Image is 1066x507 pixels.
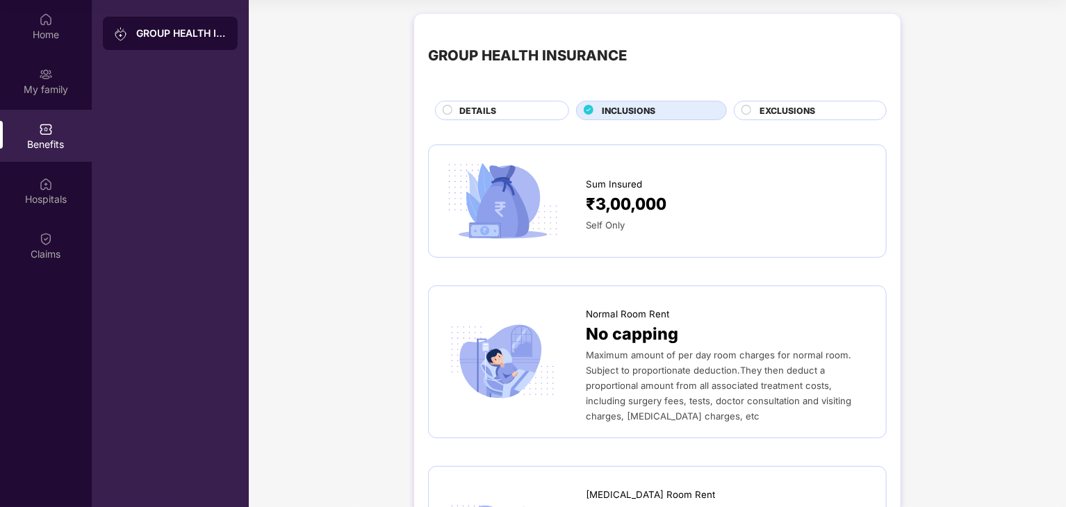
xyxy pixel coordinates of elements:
[39,177,53,191] img: svg+xml;base64,PHN2ZyBpZD0iSG9zcGl0YWxzIiB4bWxucz0iaHR0cDovL3d3dy53My5vcmcvMjAwMC9zdmciIHdpZHRoPS...
[459,104,496,117] span: DETAILS
[586,307,669,322] span: Normal Room Rent
[586,192,666,217] span: ₹3,00,000
[39,13,53,26] img: svg+xml;base64,PHN2ZyBpZD0iSG9tZSIgeG1sbnM9Imh0dHA6Ly93d3cudzMub3JnLzIwMDAvc3ZnIiB3aWR0aD0iMjAiIG...
[39,122,53,136] img: svg+xml;base64,PHN2ZyBpZD0iQmVuZWZpdHMiIHhtbG5zPSJodHRwOi8vd3d3LnczLm9yZy8yMDAwL3N2ZyIgd2lkdGg9Ij...
[428,44,627,67] div: GROUP HEALTH INSURANCE
[586,488,715,502] span: [MEDICAL_DATA] Room Rent
[114,27,128,41] img: svg+xml;base64,PHN2ZyB3aWR0aD0iMjAiIGhlaWdodD0iMjAiIHZpZXdCb3g9IjAgMCAyMCAyMCIgZmlsbD0ibm9uZSIgeG...
[443,320,563,404] img: icon
[443,159,563,242] img: icon
[136,26,227,40] div: GROUP HEALTH INSURANCE
[39,232,53,246] img: svg+xml;base64,PHN2ZyBpZD0iQ2xhaW0iIHhtbG5zPSJodHRwOi8vd3d3LnczLm9yZy8yMDAwL3N2ZyIgd2lkdGg9IjIwIi...
[760,104,815,117] span: EXCLUSIONS
[586,349,851,422] span: Maximum amount of per day room charges for normal room. Subject to proportionate deduction.They t...
[586,177,642,192] span: Sum Insured
[586,219,625,231] span: Self Only
[39,67,53,81] img: svg+xml;base64,PHN2ZyB3aWR0aD0iMjAiIGhlaWdodD0iMjAiIHZpZXdCb3g9IjAgMCAyMCAyMCIgZmlsbD0ibm9uZSIgeG...
[586,322,678,347] span: No capping
[602,104,655,117] span: INCLUSIONS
